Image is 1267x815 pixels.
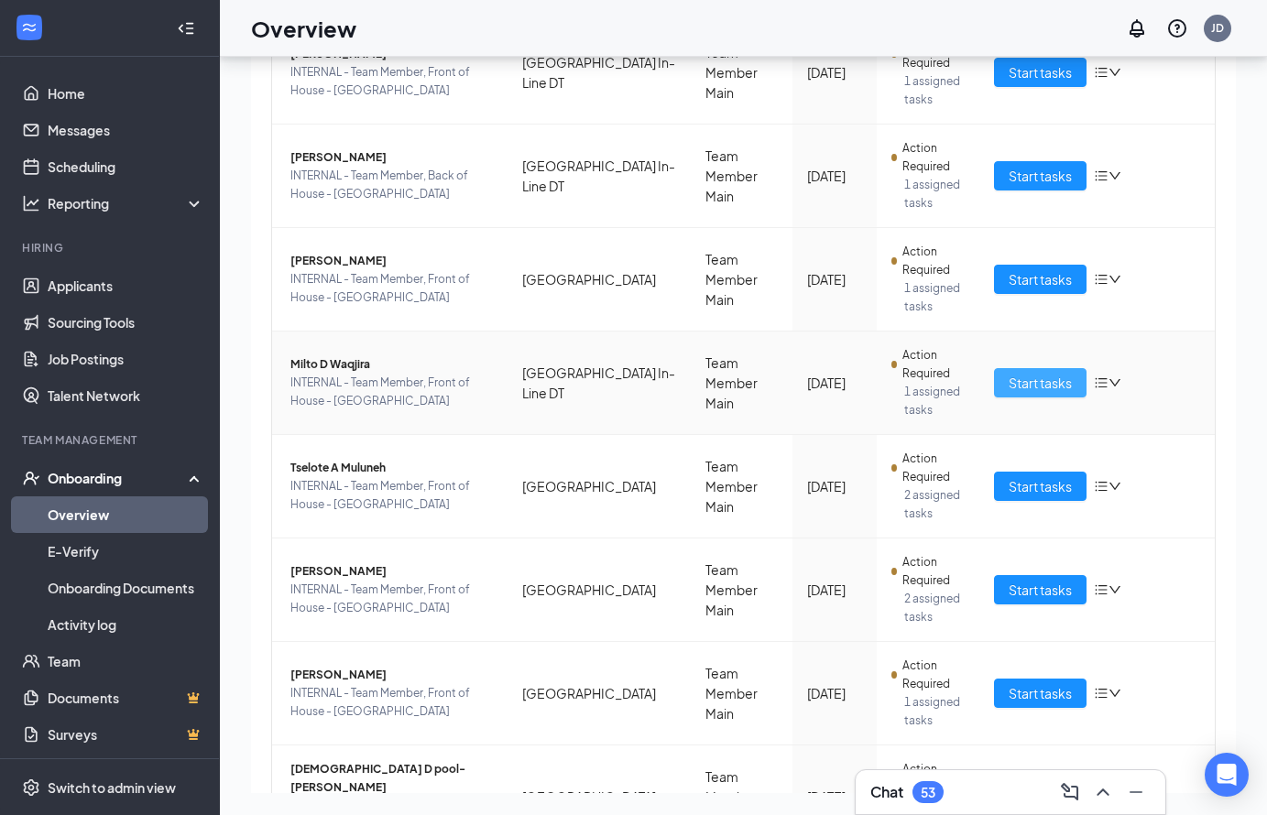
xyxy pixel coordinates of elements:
[290,760,493,797] span: [DEMOGRAPHIC_DATA] D pool-[PERSON_NAME]
[1059,781,1081,803] svg: ComposeMessage
[48,148,204,185] a: Scheduling
[807,62,862,82] div: [DATE]
[902,346,965,383] span: Action Required
[902,243,965,279] span: Action Required
[1088,777,1118,807] button: ChevronUp
[48,533,204,570] a: E-Verify
[904,383,964,419] span: 1 assigned tasks
[994,368,1087,397] button: Start tasks
[290,355,493,374] span: Milto D Waqjira
[807,166,862,186] div: [DATE]
[508,538,690,642] td: [GEOGRAPHIC_DATA]
[508,331,690,435] td: [GEOGRAPHIC_DATA] In-Line DT
[691,228,793,331] td: Team Member Main
[1009,166,1072,186] span: Start tasks
[807,269,862,289] div: [DATE]
[1205,753,1249,797] div: Open Intercom Messenger
[1094,272,1109,287] span: bars
[1211,20,1224,36] div: JD
[1094,479,1109,494] span: bars
[1009,476,1072,496] span: Start tasks
[48,496,204,533] a: Overview
[48,341,204,377] a: Job Postings
[290,562,493,581] span: [PERSON_NAME]
[1109,376,1121,389] span: down
[1009,580,1072,600] span: Start tasks
[22,194,40,212] svg: Analysis
[1094,65,1109,80] span: bars
[904,176,964,212] span: 1 assigned tasks
[1094,686,1109,701] span: bars
[1009,62,1072,82] span: Start tasks
[1109,583,1121,596] span: down
[904,486,964,523] span: 2 assigned tasks
[1109,687,1121,700] span: down
[807,683,862,703] div: [DATE]
[1094,582,1109,597] span: bars
[22,240,201,255] div: Hiring
[48,570,204,606] a: Onboarding Documents
[904,693,964,730] span: 1 assigned tasks
[1092,781,1114,803] svg: ChevronUp
[508,642,690,745] td: [GEOGRAPHIC_DATA]
[290,684,493,721] span: INTERNAL - Team Member, Front of House - [GEOGRAPHIC_DATA]
[48,112,204,148] a: Messages
[290,477,493,514] span: INTERNAL - Team Member, Front of House - [GEOGRAPHIC_DATA]
[902,657,965,693] span: Action Required
[48,194,205,212] div: Reporting
[691,21,793,125] td: Team Member Main
[994,575,1087,604] button: Start tasks
[1109,66,1121,79] span: down
[48,606,204,643] a: Activity log
[22,469,40,487] svg: UserCheck
[691,125,793,228] td: Team Member Main
[508,21,690,125] td: [GEOGRAPHIC_DATA] In-Line DT
[921,785,935,800] div: 53
[1055,777,1085,807] button: ComposeMessage
[177,19,195,38] svg: Collapse
[691,538,793,642] td: Team Member Main
[290,270,493,307] span: INTERNAL - Team Member, Front of House - [GEOGRAPHIC_DATA]
[48,679,204,716] a: DocumentsCrown
[902,760,965,797] span: Action Required
[508,435,690,538] td: [GEOGRAPHIC_DATA]
[1009,683,1072,703] span: Start tasks
[290,459,493,477] span: Tselote A Muluneh
[48,267,204,304] a: Applicants
[22,778,40,797] svg: Settings
[1125,781,1147,803] svg: Minimize
[1109,273,1121,286] span: down
[251,13,356,44] h1: Overview
[48,643,204,679] a: Team
[994,679,1087,708] button: Start tasks
[1126,17,1148,39] svg: Notifications
[807,373,862,393] div: [DATE]
[48,304,204,341] a: Sourcing Tools
[691,642,793,745] td: Team Member Main
[48,469,189,487] div: Onboarding
[1121,777,1151,807] button: Minimize
[1109,480,1121,493] span: down
[807,580,862,600] div: [DATE]
[904,279,964,316] span: 1 assigned tasks
[691,435,793,538] td: Team Member Main
[48,716,204,753] a: SurveysCrown
[290,148,493,167] span: [PERSON_NAME]
[22,432,201,448] div: Team Management
[290,252,493,270] span: [PERSON_NAME]
[870,782,903,802] h3: Chat
[807,787,862,807] div: [DATE]
[807,476,862,496] div: [DATE]
[20,18,38,37] svg: WorkstreamLogo
[902,553,965,590] span: Action Required
[48,778,176,797] div: Switch to admin view
[290,167,493,203] span: INTERNAL - Team Member, Back of House - [GEOGRAPHIC_DATA]
[904,72,964,109] span: 1 assigned tasks
[290,63,493,100] span: INTERNAL - Team Member, Front of House - [GEOGRAPHIC_DATA]
[994,161,1087,190] button: Start tasks
[290,374,493,410] span: INTERNAL - Team Member, Front of House - [GEOGRAPHIC_DATA]
[902,139,965,176] span: Action Required
[1094,375,1109,390] span: bars
[1094,168,1109,183] span: bars
[1009,373,1072,393] span: Start tasks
